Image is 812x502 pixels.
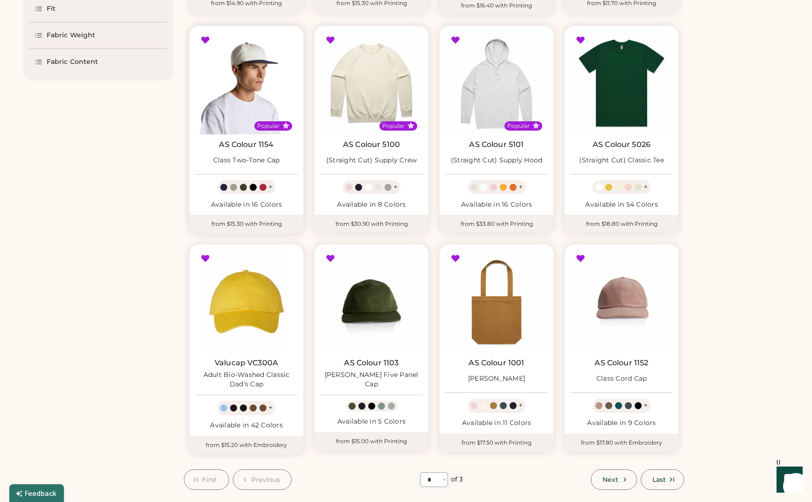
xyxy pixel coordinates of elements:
[593,140,651,149] a: AS Colour 5026
[195,370,298,389] div: Adult Bio-Washed Classic Dad’s Cap
[445,200,548,209] div: Available in 16 Colors
[768,460,808,500] iframe: Front Chat
[195,421,298,430] div: Available in 42 Colors
[195,32,298,134] img: AS Colour 1154 Class Two-Tone Cap
[596,374,647,383] div: Class Cord Cap
[565,215,679,233] div: from $18.80 with Printing
[602,476,618,483] span: Next
[195,200,298,209] div: Available in 16 Colors
[445,250,548,353] img: AS Colour 1001 Carrie Tote
[644,182,648,192] div: +
[320,370,423,389] div: [PERSON_NAME] Five Panel Cap
[652,476,666,483] span: Last
[469,358,524,368] a: AS Colour 1001
[532,122,539,129] button: Popular Style
[579,156,664,165] div: (Straight Cut) Classic Tee
[445,418,548,428] div: Available in 11 Colors
[570,418,673,428] div: Available in 9 Colors
[320,200,423,209] div: Available in 8 Colors
[570,200,673,209] div: Available in 54 Colors
[468,374,525,383] div: [PERSON_NAME]
[320,250,423,353] img: AS Colour 1103 Finn Five Panel Cap
[565,433,679,452] div: from $17.80 with Embroidery
[184,469,229,490] button: First
[595,358,648,368] a: AS Colour 1152
[47,4,56,14] div: Fit
[320,417,423,426] div: Available in 5 Colors
[189,436,303,454] div: from $15.20 with Embroidery
[469,140,524,149] a: AS Colour 5101
[644,400,648,411] div: +
[591,469,637,490] button: Next
[189,215,303,233] div: from $15.30 with Printing
[326,156,417,165] div: (Straight Cut) Supply Crew
[213,156,280,165] div: Class Two-Tone Cap
[320,32,423,134] img: AS Colour 5100 (Straight Cut) Supply Crew
[219,140,273,149] a: AS Colour 1154
[451,156,543,165] div: (Straight Cut) Supply Hood
[268,182,273,192] div: +
[315,432,428,451] div: from $15.00 with Printing
[518,182,523,192] div: +
[215,358,278,368] a: Valucap VC300A
[393,182,398,192] div: +
[251,476,280,483] span: Previous
[440,215,553,233] div: from $33.80 with Printing
[233,469,292,490] button: Previous
[440,433,553,452] div: from $17.50 with Printing
[268,403,273,413] div: +
[344,358,399,368] a: AS Colour 1103
[641,469,684,490] button: Last
[518,400,523,411] div: +
[47,57,98,67] div: Fabric Content
[195,250,298,353] img: Valucap VC300A Adult Bio-Washed Classic Dad’s Cap
[382,122,405,130] div: Popular
[445,32,548,134] img: AS Colour 5101 (Straight Cut) Supply Hood
[47,31,95,40] div: Fabric Weight
[315,215,428,233] div: from $30.90 with Printing
[570,32,673,134] img: AS Colour 5026 (Straight Cut) Classic Tee
[451,475,463,484] div: of 3
[570,250,673,353] img: AS Colour 1152 Class Cord Cap
[202,476,217,483] span: First
[257,122,280,130] div: Popular
[507,122,530,130] div: Popular
[407,122,414,129] button: Popular Style
[343,140,400,149] a: AS Colour 5100
[282,122,289,129] button: Popular Style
